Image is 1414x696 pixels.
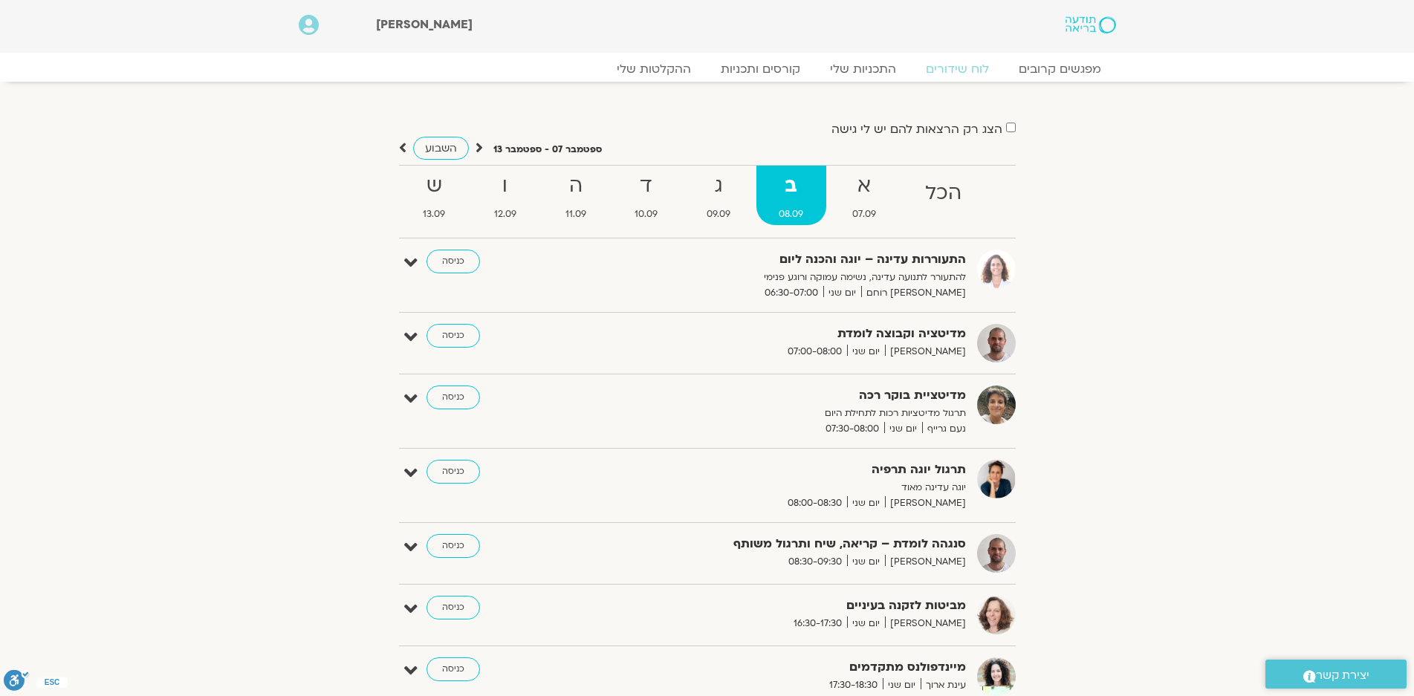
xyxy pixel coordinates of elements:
[885,495,966,511] span: [PERSON_NAME]
[542,166,609,225] a: ה11.09
[885,616,966,631] span: [PERSON_NAME]
[602,406,966,421] p: תרגול מדיטציות רכות לתחילת היום
[831,123,1002,136] label: הצג רק הרצאות להם יש לי גישה
[602,270,966,285] p: להתעורר לתנועה עדינה, נשימה עמוקה ורוגע פנימי
[602,534,966,554] strong: סנגהה לומדת – קריאה, שיח ותרגול משותף
[471,166,539,225] a: ו12.09
[602,480,966,495] p: יוגה עדינה מאוד
[1004,62,1116,77] a: מפגשים קרובים
[829,206,899,222] span: 07.09
[427,250,480,273] a: כניסה
[1265,660,1407,689] a: יצירת קשר
[884,421,922,437] span: יום שני
[706,62,815,77] a: קורסים ותכניות
[400,166,469,225] a: ש13.09
[829,169,899,203] strong: א
[788,616,847,631] span: 16:30-17:30
[823,285,861,301] span: יום שני
[815,62,911,77] a: התכניות שלי
[820,421,884,437] span: 07:30-08:00
[427,657,480,681] a: כניסה
[471,206,539,222] span: 12.09
[471,169,539,203] strong: ו
[602,62,706,77] a: ההקלטות שלי
[847,344,885,360] span: יום שני
[824,677,883,693] span: 17:30-18:30
[425,141,457,155] span: השבוע
[847,616,885,631] span: יום שני
[782,495,847,511] span: 08:00-08:30
[756,166,827,225] a: ב08.09
[756,206,827,222] span: 08.09
[684,166,753,225] a: ג09.09
[612,166,681,225] a: ד10.09
[427,324,480,348] a: כניסה
[684,206,753,222] span: 09.09
[861,285,966,301] span: [PERSON_NAME] רוחם
[911,62,1004,77] a: לוח שידורים
[413,137,469,160] a: השבוע
[922,421,966,437] span: נעם גרייף
[782,344,847,360] span: 07:00-08:00
[921,677,966,693] span: עינת ארוך
[612,169,681,203] strong: ד
[400,206,469,222] span: 13.09
[756,169,827,203] strong: ב
[542,169,609,203] strong: ה
[759,285,823,301] span: 06:30-07:00
[427,460,480,484] a: כניסה
[602,596,966,616] strong: מביטות לזקנה בעיניים
[902,177,985,210] strong: הכל
[883,677,921,693] span: יום שני
[493,142,602,157] p: ספטמבר 07 - ספטמבר 13
[885,554,966,570] span: [PERSON_NAME]
[542,206,609,222] span: 11.09
[400,169,469,203] strong: ש
[602,324,966,344] strong: מדיטציה וקבוצה לומדת
[427,596,480,619] a: כניסה
[902,166,985,225] a: הכל
[427,386,480,409] a: כניסה
[602,250,966,270] strong: התעוררות עדינה – יוגה והכנה ליום
[602,460,966,480] strong: תרגול יוגה תרפיה
[602,386,966,406] strong: מדיטציית בוקר רכה
[847,495,885,511] span: יום שני
[885,344,966,360] span: [PERSON_NAME]
[612,206,681,222] span: 10.09
[684,169,753,203] strong: ג
[299,62,1116,77] nav: Menu
[376,16,473,33] span: [PERSON_NAME]
[427,534,480,558] a: כניסה
[1316,666,1369,686] span: יצירת קשר
[847,554,885,570] span: יום שני
[602,657,966,677] strong: מיינדפולנס מתקדמים
[829,166,899,225] a: א07.09
[783,554,847,570] span: 08:30-09:30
